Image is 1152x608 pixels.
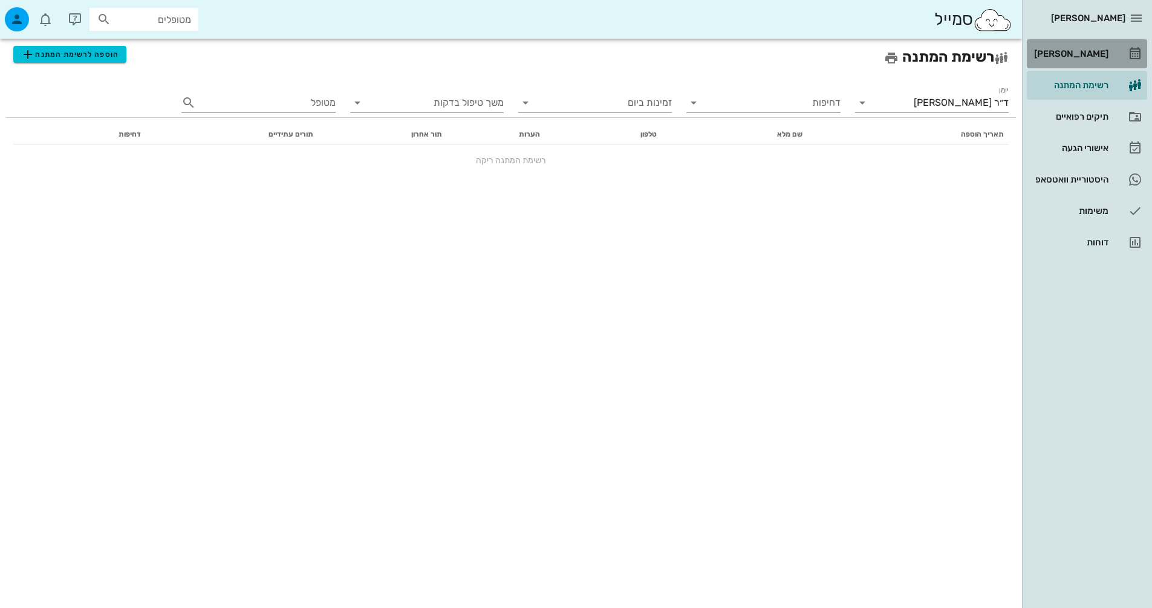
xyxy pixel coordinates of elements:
[545,125,662,144] th: טלפון: לא ממוין. לחץ למיון לפי סדר עולה. הפעל למיון עולה.
[934,7,1012,33] div: סמייל
[1027,71,1147,100] a: רשימת המתנה
[662,125,807,144] th: שם מלא: לא ממוין. לחץ למיון לפי סדר עולה. הפעל למיון עולה.
[807,125,1009,144] th: תאריך הוספה: לא ממוין. לחץ למיון לפי סדר עולה. הפעל למיון עולה.
[411,130,442,138] span: תור אחרון
[518,93,672,112] div: זמינות ביום
[21,47,119,62] span: הוספה לרשימת המתנה
[519,130,540,138] span: הערות
[13,46,1009,69] h2: רשימת המתנה
[973,8,1012,32] img: SmileCloud logo
[1027,196,1147,225] a: משימות
[1027,39,1147,68] a: [PERSON_NAME]
[1032,175,1108,184] div: היסטוריית וואטסאפ
[350,93,504,112] div: משך טיפול בדקות
[36,10,43,17] span: תג
[1032,49,1108,59] div: [PERSON_NAME]
[1027,165,1147,194] a: תגהיסטוריית וואטסאפ
[447,125,545,144] th: הערות
[1032,143,1108,153] div: אישורי הגעה
[1032,206,1108,216] div: משימות
[1032,238,1108,247] div: דוחות
[1032,80,1108,90] div: רשימת המתנה
[961,130,1004,138] span: תאריך הוספה
[268,130,313,138] span: תורים עתידיים
[44,125,146,144] th: דחיפות
[1027,228,1147,257] a: דוחות
[1051,13,1125,24] span: [PERSON_NAME]
[1027,134,1147,163] a: אישורי הגעה
[318,125,446,144] th: תור אחרון
[18,154,1004,167] div: רשימת המתנה ריקה
[146,125,318,144] th: תורים עתידיים
[1027,102,1147,131] a: תיקים רפואיים
[13,46,126,63] button: הוספה לרשימת המתנה
[777,130,802,138] span: שם מלא
[999,86,1009,95] label: יומן
[119,130,141,138] span: דחיפות
[1032,112,1108,121] div: תיקים רפואיים
[640,130,657,138] span: טלפון
[686,93,840,112] div: דחיפות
